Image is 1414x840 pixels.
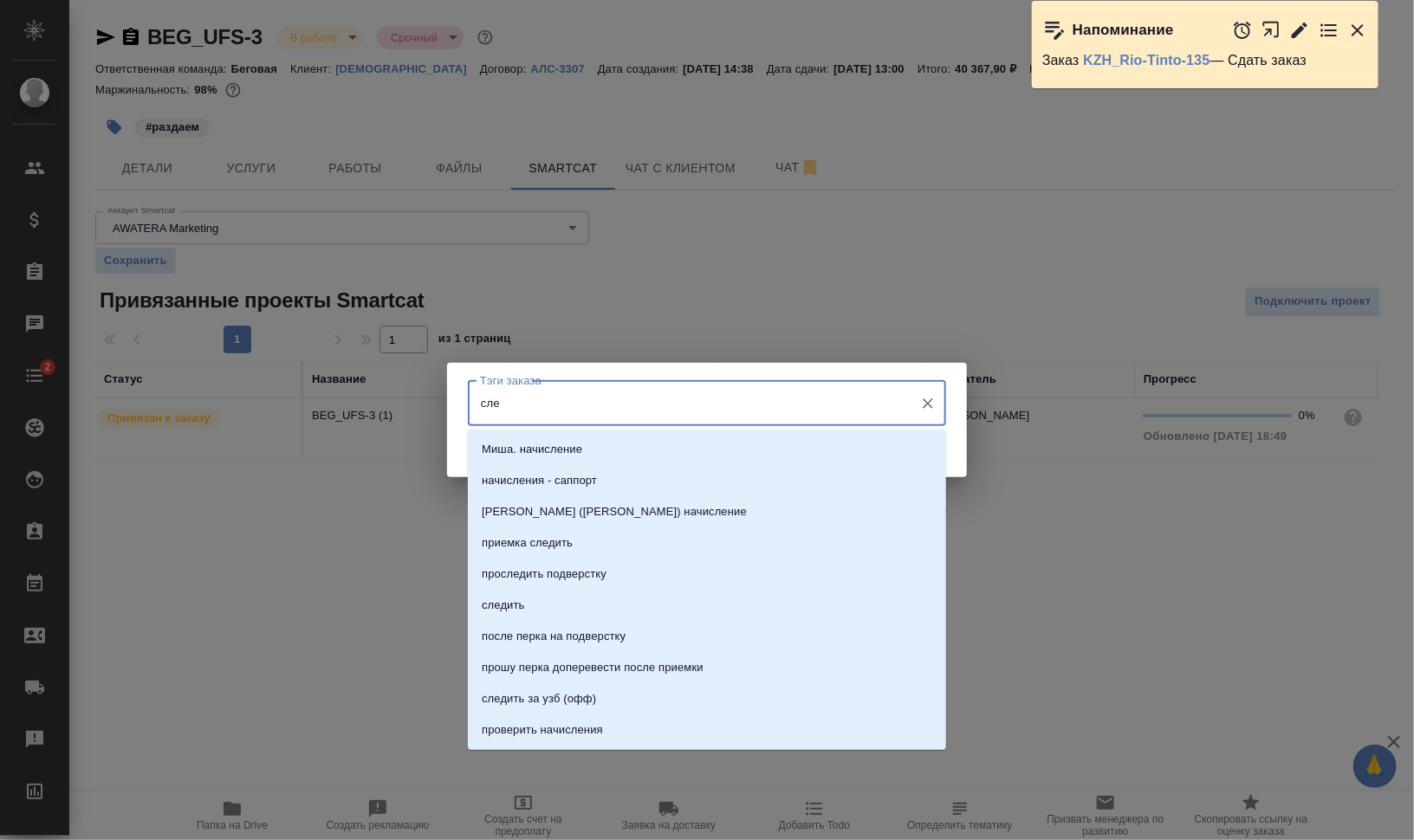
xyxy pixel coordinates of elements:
[482,503,747,520] p: [PERSON_NAME] ([PERSON_NAME]) начисление
[1232,20,1253,41] button: Отложить
[1347,20,1368,41] button: Закрыть
[1042,52,1368,69] p: Заказ — Сдать заказ
[1289,20,1310,41] button: Редактировать
[482,565,606,583] p: проследить подверстку
[1073,22,1174,39] p: Напоминание
[1262,11,1281,48] button: Открыть в новой вкладке
[482,534,573,552] p: приемка следить
[1083,53,1210,68] a: KZH_Rio-Tinto-135
[916,391,940,416] button: Очистить
[482,441,582,458] p: Миша. начисление
[482,597,524,614] p: следить
[482,721,603,739] p: проверить начисления
[482,628,626,645] p: после перка на подверстку
[1319,20,1339,41] button: Перейти в todo
[482,472,597,489] p: начисления - саппорт
[482,690,596,708] p: следить за узб (офф)
[482,659,704,676] p: прошу перка доперевести после приемки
